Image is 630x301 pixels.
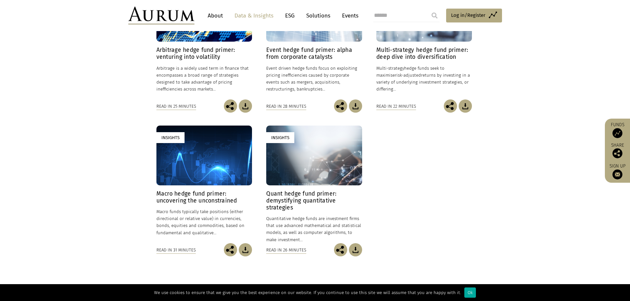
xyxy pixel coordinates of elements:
[612,148,622,158] img: Share this post
[376,103,416,110] div: Read in 22 minutes
[428,9,441,22] input: Submit
[266,215,362,243] p: Quantitative hedge funds are investment firms that use advanced mathematical and statistical mode...
[376,66,404,71] span: Multi-strategy
[446,9,502,22] a: Log in/Register
[266,190,362,211] h4: Quant hedge fund primer: demystifying quantitative strategies
[128,7,194,24] img: Aurum
[224,243,237,256] img: Share this post
[395,73,421,78] span: risk-adjusted
[156,246,196,254] div: Read in 31 minutes
[282,10,298,22] a: ESG
[156,126,252,243] a: Insights Macro hedge fund primer: uncovering the unconstrained Macro funds typically take positio...
[444,99,457,113] img: Share this post
[266,47,362,60] h4: Event hedge fund primer: alpha from corporate catalysts
[608,163,627,179] a: Sign up
[266,103,306,110] div: Read in 28 minutes
[612,169,622,179] img: Sign up to our newsletter
[266,126,362,243] a: Insights Quant hedge fund primer: demystifying quantitative strategies Quantitative hedge funds a...
[156,103,196,110] div: Read in 25 minutes
[608,122,627,138] a: Funds
[239,99,252,113] img: Download Article
[376,47,472,60] h4: Multi-strategy hedge fund primer: deep dive into diversification
[349,99,362,113] img: Download Article
[334,243,347,256] img: Share this post
[224,99,237,113] img: Share this post
[156,208,252,236] p: Macro funds typically take positions (either directional or relative value) in currencies, bonds,...
[612,128,622,138] img: Access Funds
[266,65,362,93] p: Event driven hedge funds focus on exploiting pricing inefficiencies caused by corporate events su...
[303,10,334,22] a: Solutions
[339,10,358,22] a: Events
[239,243,252,256] img: Download Article
[156,47,252,60] h4: Arbitrage hedge fund primer: venturing into volatility
[156,132,185,143] div: Insights
[266,246,306,254] div: Read in 26 minutes
[349,243,362,256] img: Download Article
[266,132,294,143] div: Insights
[156,190,252,204] h4: Macro hedge fund primer: uncovering the unconstrained
[231,10,277,22] a: Data & Insights
[204,10,226,22] a: About
[376,65,472,93] p: hedge funds seek to maximise returns by investing in a variety of underlying investment strategie...
[156,65,252,93] p: Arbitrage is a widely used term in finance that encompasses a broad range of strategies designed ...
[464,287,476,298] div: Ok
[334,99,347,113] img: Share this post
[451,11,485,19] span: Log in/Register
[608,143,627,158] div: Share
[459,99,472,113] img: Download Article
